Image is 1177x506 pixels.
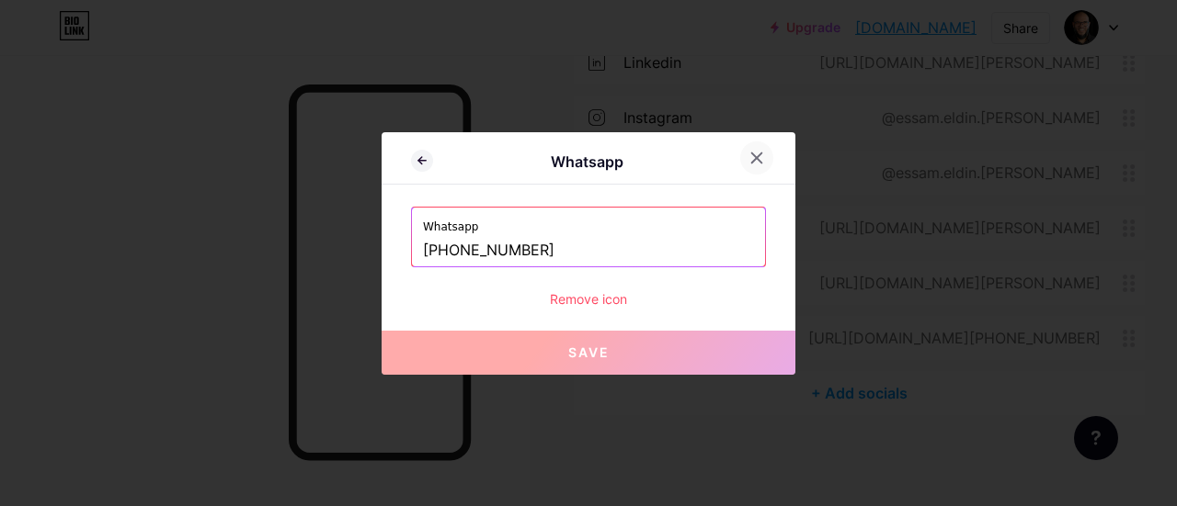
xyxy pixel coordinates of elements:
[382,331,795,375] button: Save
[411,289,766,309] div: Remove icon
[433,151,740,173] div: Whatsapp
[423,235,754,266] input: +00000000000 (WhatsApp)
[568,344,610,360] span: Save
[423,208,754,235] label: Whatsapp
